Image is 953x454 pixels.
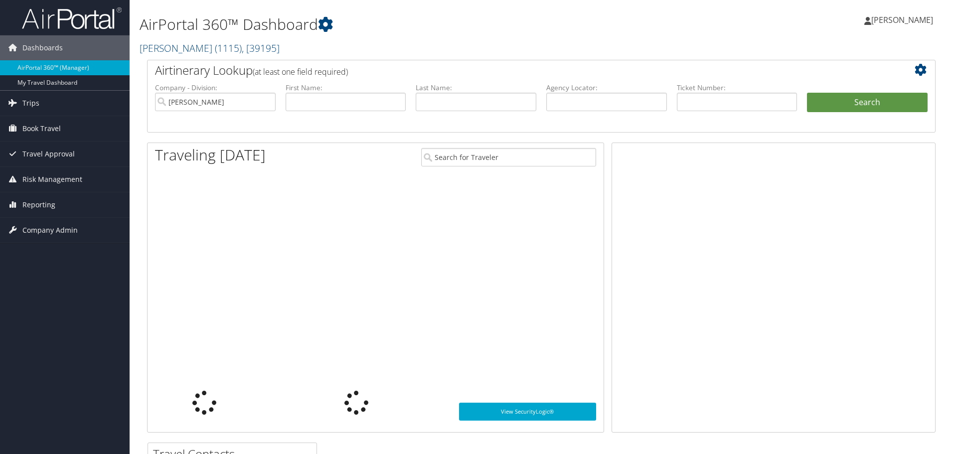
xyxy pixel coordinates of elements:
[286,83,406,93] label: First Name:
[22,116,61,141] span: Book Travel
[22,91,39,116] span: Trips
[22,192,55,217] span: Reporting
[22,167,82,192] span: Risk Management
[242,41,280,55] span: , [ 39195 ]
[459,403,596,421] a: View SecurityLogic®
[871,14,933,25] span: [PERSON_NAME]
[140,41,280,55] a: [PERSON_NAME]
[155,62,862,79] h2: Airtinerary Lookup
[22,6,122,30] img: airportal-logo.png
[22,218,78,243] span: Company Admin
[807,93,928,113] button: Search
[416,83,536,93] label: Last Name:
[421,148,596,166] input: Search for Traveler
[140,14,675,35] h1: AirPortal 360™ Dashboard
[864,5,943,35] a: [PERSON_NAME]
[215,41,242,55] span: ( 1115 )
[155,83,276,93] label: Company - Division:
[546,83,667,93] label: Agency Locator:
[253,66,348,77] span: (at least one field required)
[22,35,63,60] span: Dashboards
[155,145,266,165] h1: Traveling [DATE]
[677,83,797,93] label: Ticket Number:
[22,142,75,166] span: Travel Approval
